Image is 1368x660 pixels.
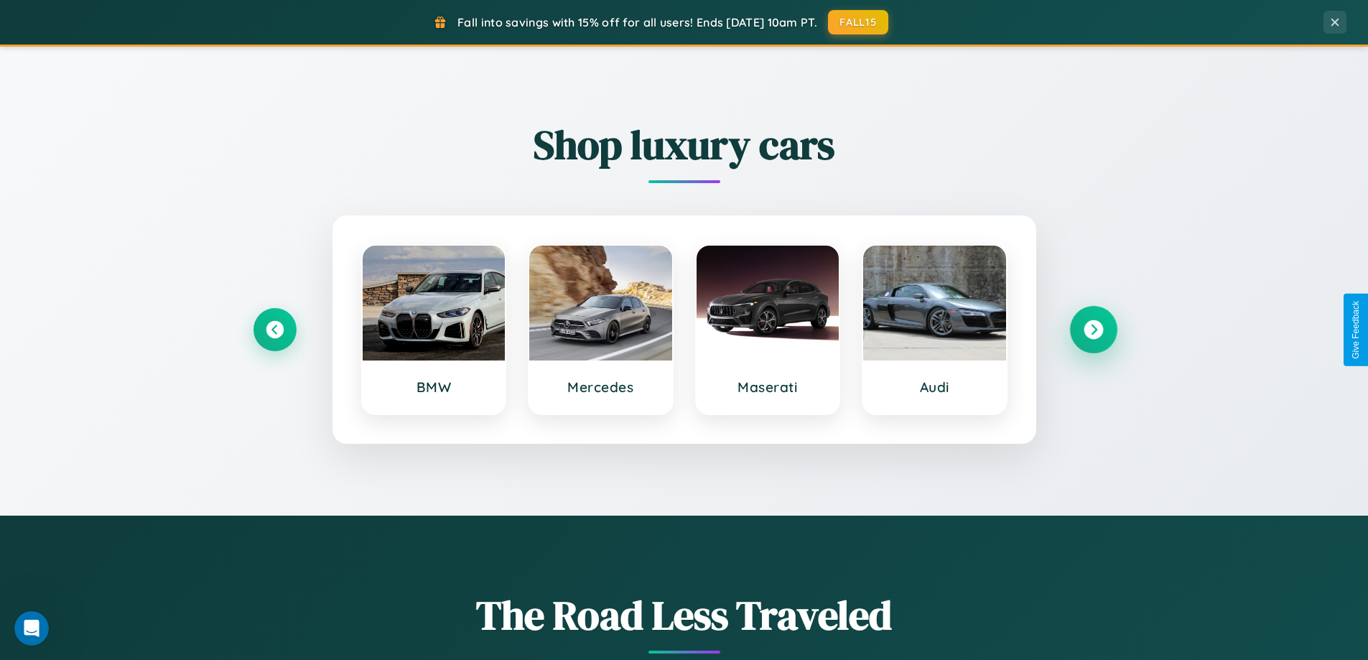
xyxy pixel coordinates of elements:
[377,378,491,396] h3: BMW
[253,117,1115,172] h2: Shop luxury cars
[253,587,1115,643] h1: The Road Less Traveled
[544,378,658,396] h3: Mercedes
[828,10,888,34] button: FALL15
[14,611,49,646] iframe: Intercom live chat
[878,378,992,396] h3: Audi
[457,15,817,29] span: Fall into savings with 15% off for all users! Ends [DATE] 10am PT.
[1351,301,1361,359] div: Give Feedback
[711,378,825,396] h3: Maserati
